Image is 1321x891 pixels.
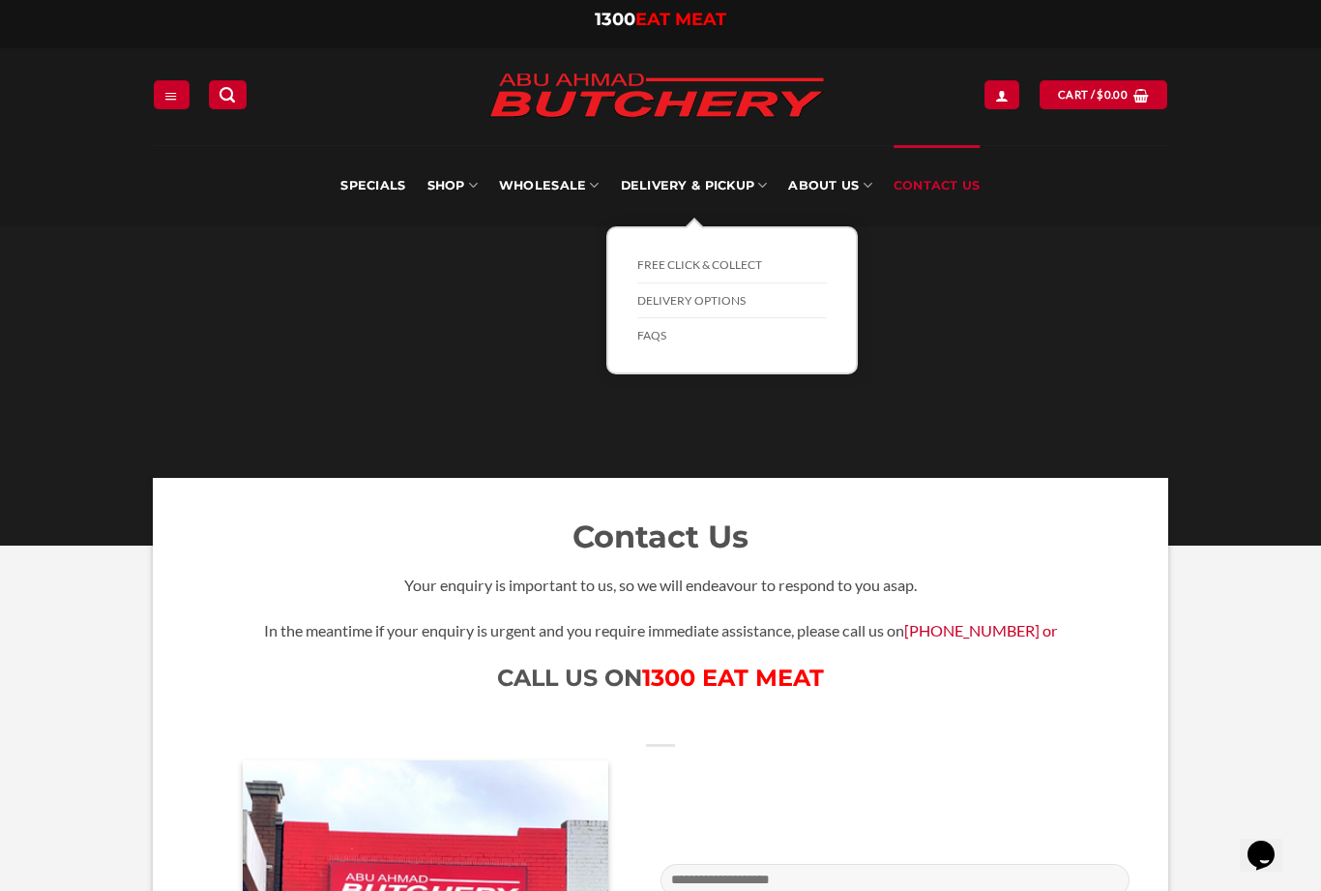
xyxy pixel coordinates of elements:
a: About Us [788,145,871,226]
h1: CALL US ON [191,663,1130,693]
a: Contact Us [894,145,981,226]
span: 1300 [595,9,635,30]
a: View cart [1040,80,1167,108]
p: Your enquiry is important to us, so we will endeavour to respond to you asap. [191,573,1130,598]
a: FAQs [637,318,827,353]
a: Search [209,80,246,108]
a: Menu [154,80,189,108]
p: In the meantime if your enquiry is urgent and you require immediate assistance, please call us on [191,618,1130,643]
bdi: 0.00 [1097,88,1128,101]
a: [PHONE_NUMBER] or [904,621,1058,639]
a: Delivery & Pickup [621,145,768,226]
a: 1300 EAT MEAT [642,664,824,692]
span: Cart / [1058,86,1128,104]
span: EAT MEAT [635,9,726,30]
a: SHOP [427,145,478,226]
a: 1300EAT MEAT [595,9,726,30]
a: FREE Click & Collect [637,248,827,283]
h2: Contact Us [191,517,1130,557]
a: Delivery Options [637,283,827,319]
img: Abu Ahmad Butchery [473,60,840,134]
span: $ [1097,86,1103,104]
a: Login [984,80,1019,108]
a: Wholesale [499,145,600,226]
iframe: chat widget [1240,814,1302,872]
a: Specials [340,145,405,226]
